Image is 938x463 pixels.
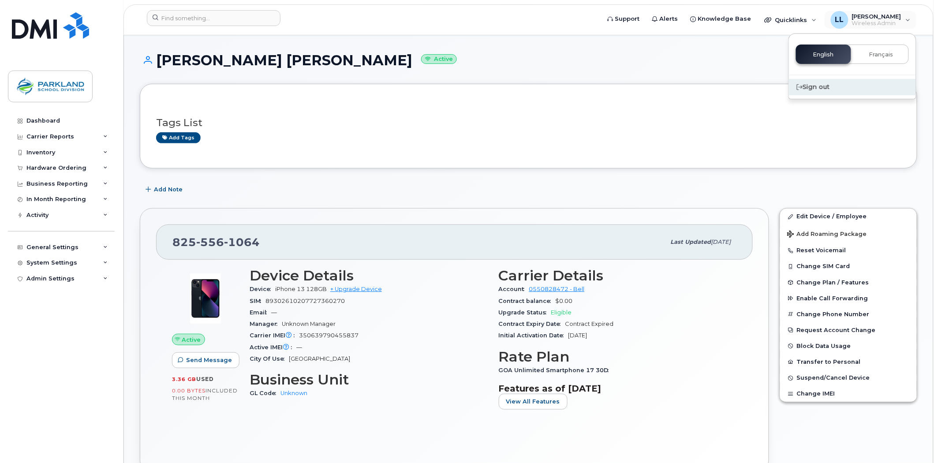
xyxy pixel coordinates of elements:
[780,275,917,291] button: Change Plan / Features
[250,372,488,388] h3: Business Unit
[684,10,758,28] a: Knowledge Base
[852,13,901,20] span: [PERSON_NAME]
[154,185,183,194] span: Add Note
[289,355,350,362] span: [GEOGRAPHIC_DATA]
[250,286,275,292] span: Device
[835,15,844,25] span: LL
[780,306,917,322] button: Change Phone Number
[698,15,751,23] span: Knowledge Base
[780,258,917,274] button: Change SIM Card
[196,235,224,249] span: 556
[602,10,646,28] a: Support
[499,367,613,373] span: GOA Unlimited Smartphone 17 30D
[556,298,573,304] span: $0.00
[499,383,737,394] h3: Features as of [DATE]
[499,268,737,284] h3: Carrier Details
[780,386,917,402] button: Change IMEI
[280,390,307,396] a: Unknown
[615,15,640,23] span: Support
[224,235,260,249] span: 1064
[250,321,282,327] span: Manager
[499,321,565,327] span: Contract Expiry Date
[529,286,585,292] a: 0550828472 - Bell
[250,298,265,304] span: SIM
[250,332,299,339] span: Carrier IMEI
[182,336,201,344] span: Active
[250,268,488,284] h3: Device Details
[172,388,206,394] span: 0.00 Bytes
[499,298,556,304] span: Contract balance
[780,209,917,224] a: Edit Device / Employee
[275,286,327,292] span: iPhone 13 128GB
[499,332,568,339] span: Initial Activation Date
[797,279,869,286] span: Change Plan / Features
[140,52,917,68] h1: [PERSON_NAME] [PERSON_NAME]
[671,239,711,245] span: Last updated
[140,182,190,198] button: Add Note
[852,20,901,27] span: Wireless Admin
[250,390,280,396] span: GL Code
[147,10,280,26] input: Find something...
[172,352,239,368] button: Send Message
[156,117,901,128] h3: Tags List
[711,239,731,245] span: [DATE]
[825,11,917,29] div: Linda Lee
[780,354,917,370] button: Transfer to Personal
[797,375,870,381] span: Suspend/Cancel Device
[172,235,260,249] span: 825
[282,321,336,327] span: Unknown Manager
[196,376,214,382] span: used
[775,16,807,23] span: Quicklinks
[172,376,196,382] span: 3.36 GB
[646,10,684,28] a: Alerts
[780,243,917,258] button: Reset Voicemail
[787,231,867,239] span: Add Roaming Package
[296,344,302,351] span: —
[780,322,917,338] button: Request Account Change
[780,291,917,306] button: Enable Call Forwarding
[421,54,457,64] small: Active
[250,355,289,362] span: City Of Use
[250,344,296,351] span: Active IMEI
[780,370,917,386] button: Suspend/Cancel Device
[551,309,572,316] span: Eligible
[186,356,232,364] span: Send Message
[330,286,382,292] a: + Upgrade Device
[797,295,868,302] span: Enable Call Forwarding
[499,309,551,316] span: Upgrade Status
[499,394,568,410] button: View All Features
[780,338,917,354] button: Block Data Usage
[869,51,893,58] span: Français
[780,224,917,243] button: Add Roaming Package
[271,309,277,316] span: —
[156,132,201,143] a: Add tags
[499,286,529,292] span: Account
[250,309,271,316] span: Email
[759,11,823,29] div: Quicklinks
[568,332,587,339] span: [DATE]
[499,349,737,365] h3: Rate Plan
[789,79,916,95] div: Sign out
[179,272,232,325] img: image20231002-3703462-1ig824h.jpeg
[565,321,614,327] span: Contract Expired
[299,332,359,339] span: 350639790455837
[660,15,678,23] span: Alerts
[506,397,560,406] span: View All Features
[265,298,345,304] span: 89302610207727360270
